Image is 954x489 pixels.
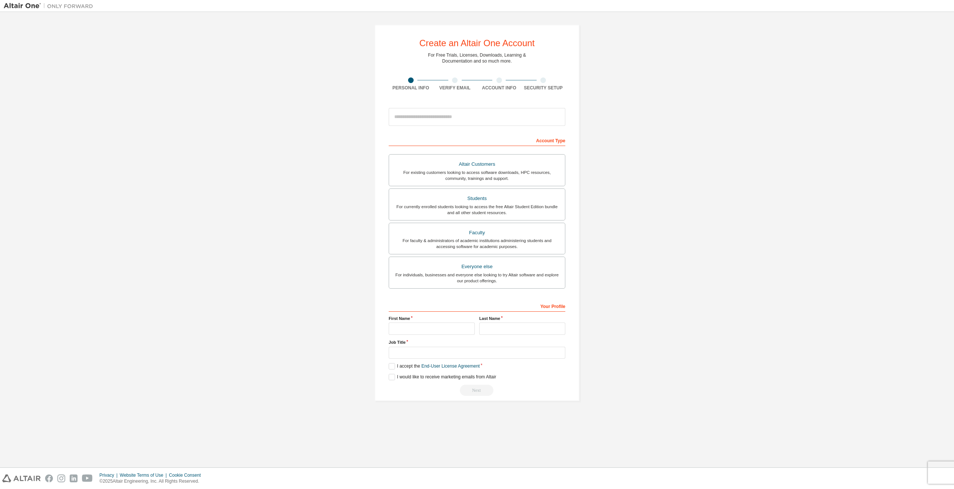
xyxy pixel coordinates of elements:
img: youtube.svg [82,474,93,482]
div: For faculty & administrators of academic institutions administering students and accessing softwa... [394,238,560,250]
img: linkedin.svg [70,474,78,482]
a: End-User License Agreement [421,363,480,369]
div: For currently enrolled students looking to access the free Altair Student Edition bundle and all ... [394,204,560,216]
div: Altair Customers [394,159,560,169]
div: For Free Trials, Licenses, Downloads, Learning & Documentation and so much more. [428,52,526,64]
label: Last Name [479,315,565,321]
div: Students [394,193,560,204]
div: Everyone else [394,261,560,272]
div: Verify Email [433,85,477,91]
img: instagram.svg [57,474,65,482]
label: I would like to receive marketing emails from Altair [389,374,496,380]
img: facebook.svg [45,474,53,482]
div: Account Type [389,134,565,146]
label: First Name [389,315,475,321]
div: Create an Altair One Account [419,39,535,48]
div: Read and acccept EULA to continue [389,385,565,396]
div: For existing customers looking to access software downloads, HPC resources, community, trainings ... [394,169,560,181]
label: Job Title [389,339,565,345]
label: I accept the [389,363,480,369]
div: Your Profile [389,300,565,312]
p: © 2025 Altair Engineering, Inc. All Rights Reserved. [99,478,205,485]
div: Personal Info [389,85,433,91]
div: Account Info [477,85,521,91]
div: Website Terms of Use [120,472,169,478]
div: Faculty [394,228,560,238]
div: Privacy [99,472,120,478]
img: Altair One [4,2,97,10]
img: altair_logo.svg [2,474,41,482]
div: Security Setup [521,85,566,91]
div: Cookie Consent [169,472,205,478]
div: For individuals, businesses and everyone else looking to try Altair software and explore our prod... [394,272,560,284]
